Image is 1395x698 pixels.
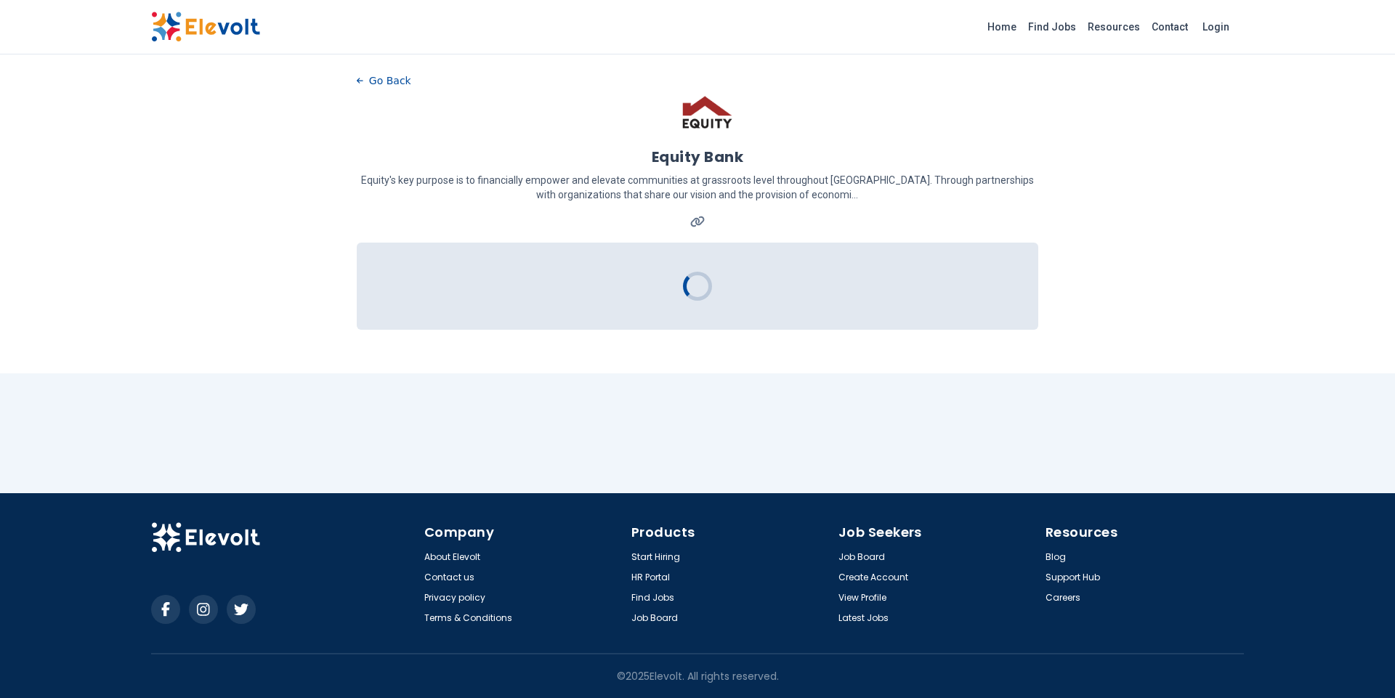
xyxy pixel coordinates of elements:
h4: Resources [1046,522,1244,543]
a: Login [1194,12,1238,41]
h4: Company [424,522,623,543]
a: Blog [1046,551,1066,563]
a: HR Portal [631,572,670,583]
a: Job Board [631,612,678,624]
a: Find Jobs [1022,15,1082,38]
a: Contact us [424,572,474,583]
a: Resources [1082,15,1146,38]
h1: Equity Bank [652,147,744,167]
a: Terms & Conditions [424,612,512,624]
img: Equity Bank [676,92,737,135]
a: Privacy policy [424,592,485,604]
a: View Profile [838,592,886,604]
h4: Products [631,522,830,543]
a: Create Account [838,572,908,583]
a: Home [982,15,1022,38]
p: Equity's key purpose is to financially empower and elevate communities at grassroots level throug... [357,173,1039,202]
a: Find Jobs [631,592,674,604]
a: Contact [1146,15,1194,38]
p: © 2025 Elevolt. All rights reserved. [617,669,779,683]
a: About Elevolt [424,551,480,563]
a: Start Hiring [631,551,680,563]
img: Elevolt [151,12,260,42]
button: Go Back [357,70,411,92]
a: Support Hub [1046,572,1100,583]
a: Careers [1046,592,1080,604]
img: Elevolt [151,522,260,553]
a: Job Board [838,551,885,563]
h4: Job Seekers [838,522,1037,543]
a: Latest Jobs [838,612,889,624]
div: Loading... [683,272,712,301]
